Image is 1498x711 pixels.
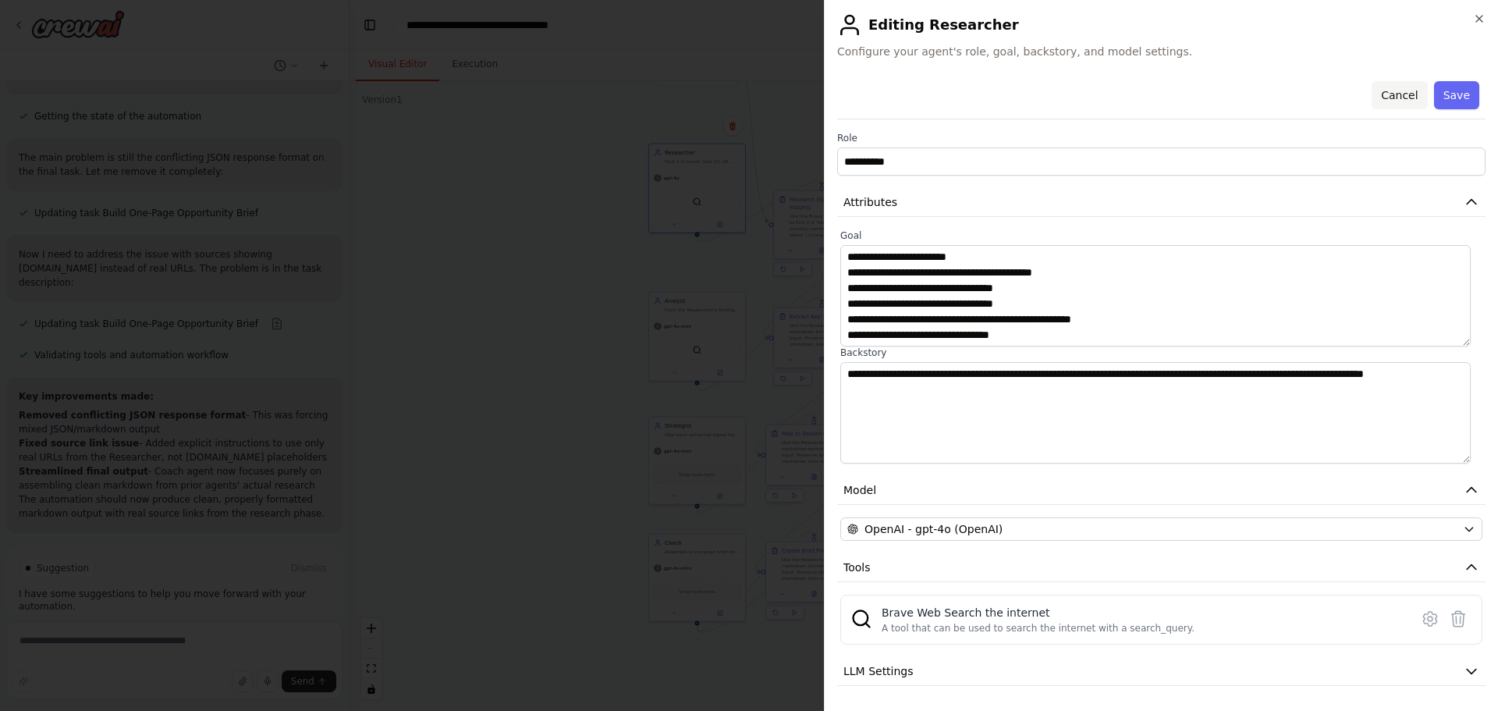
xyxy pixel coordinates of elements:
[882,622,1194,635] div: A tool that can be used to search the internet with a search_query.
[837,188,1486,217] button: Attributes
[864,521,1003,537] span: OpenAI - gpt-4o (OpenAI)
[840,347,1482,359] label: Backstory
[837,476,1486,505] button: Model
[1444,605,1472,633] button: Delete tool
[837,132,1486,144] label: Role
[1416,605,1444,633] button: Configure tool
[840,229,1482,242] label: Goal
[843,194,897,210] span: Attributes
[850,608,872,630] img: BraveSearchTool
[837,553,1486,582] button: Tools
[837,657,1486,686] button: LLM Settings
[843,663,914,679] span: LLM Settings
[882,605,1194,620] div: Brave Web Search the internet
[837,44,1486,59] span: Configure your agent's role, goal, backstory, and model settings.
[1372,81,1427,109] button: Cancel
[837,12,1486,37] h2: Editing Researcher
[843,482,876,498] span: Model
[1434,81,1479,109] button: Save
[840,517,1482,541] button: OpenAI - gpt-4o (OpenAI)
[843,560,871,575] span: Tools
